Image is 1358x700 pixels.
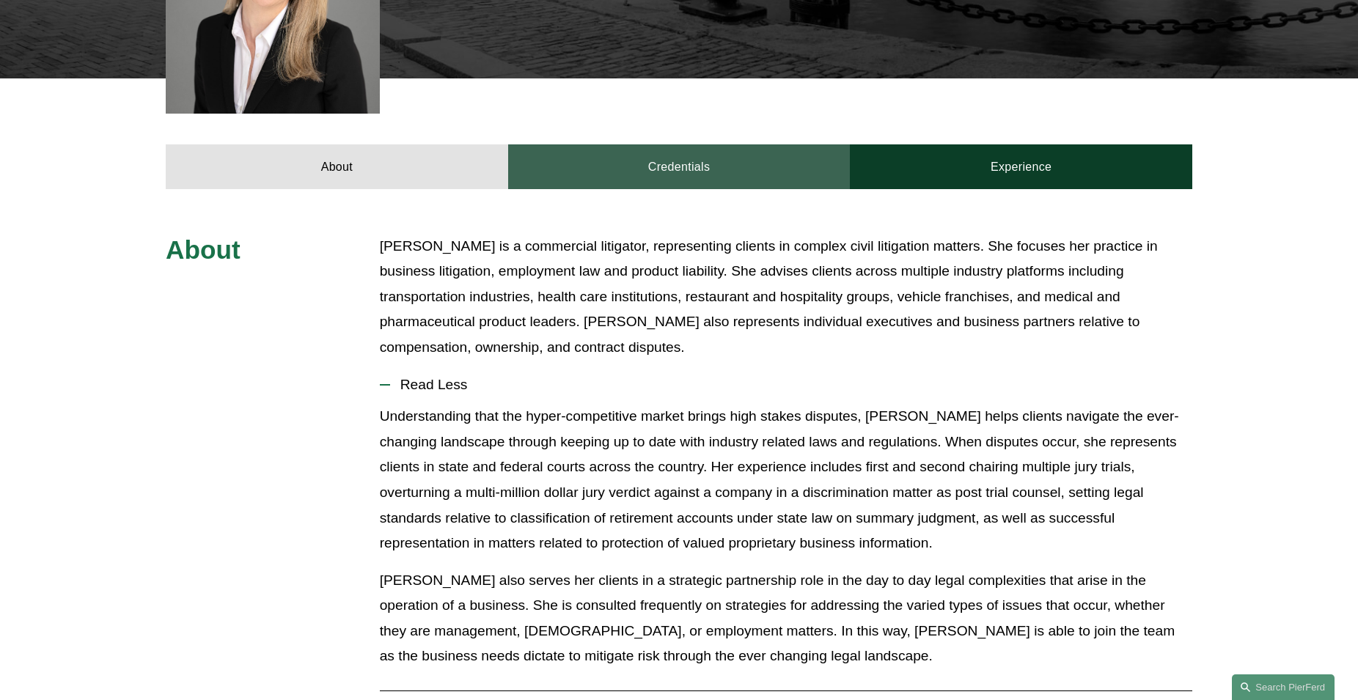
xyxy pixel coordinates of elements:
[850,144,1192,188] a: Experience
[166,144,508,188] a: About
[508,144,851,188] a: Credentials
[380,404,1192,556] p: Understanding that the hyper-competitive market brings high stakes disputes, [PERSON_NAME] helps ...
[380,234,1192,361] p: [PERSON_NAME] is a commercial litigator, representing clients in complex civil litigation matters...
[380,404,1192,680] div: Read Less
[380,568,1192,669] p: [PERSON_NAME] also serves her clients in a strategic partnership role in the day to day legal com...
[1232,674,1335,700] a: Search this site
[166,235,241,264] span: About
[390,377,1192,393] span: Read Less
[380,366,1192,404] button: Read Less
